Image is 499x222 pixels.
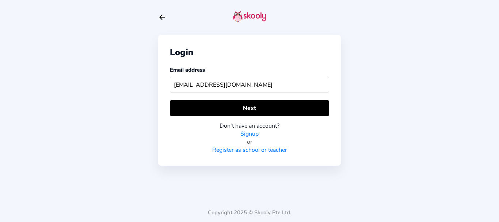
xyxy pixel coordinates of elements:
a: Signup [240,130,259,138]
label: Email address [170,66,205,74]
a: Register as school or teacher [212,146,287,154]
div: Don't have an account? [170,122,329,130]
input: Your email address [170,77,329,93]
button: Next [170,100,329,116]
img: skooly-logo.png [233,11,266,22]
div: or [170,138,329,146]
button: arrow back outline [158,13,166,21]
div: Login [170,46,329,58]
